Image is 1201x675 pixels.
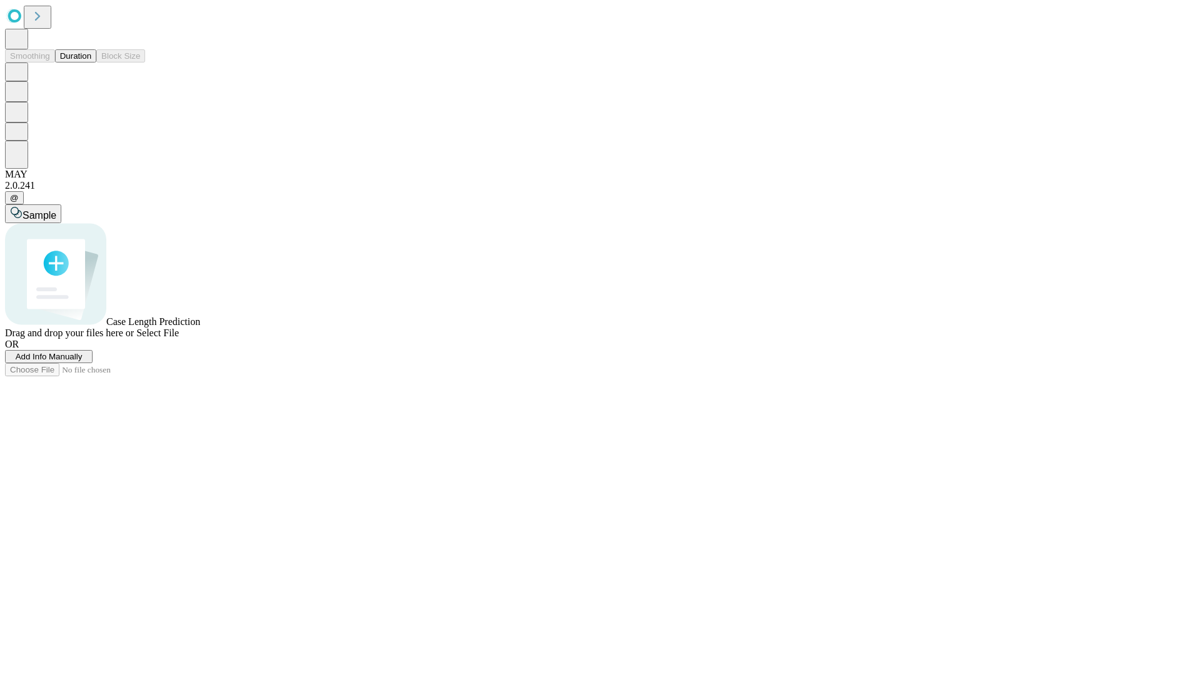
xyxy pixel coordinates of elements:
[5,169,1196,180] div: MAY
[5,191,24,204] button: @
[5,180,1196,191] div: 2.0.241
[5,49,55,62] button: Smoothing
[16,352,83,361] span: Add Info Manually
[5,327,134,338] span: Drag and drop your files here or
[106,316,200,327] span: Case Length Prediction
[5,339,19,349] span: OR
[5,204,61,223] button: Sample
[5,350,93,363] button: Add Info Manually
[10,193,19,202] span: @
[96,49,145,62] button: Block Size
[23,210,56,221] span: Sample
[136,327,179,338] span: Select File
[55,49,96,62] button: Duration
